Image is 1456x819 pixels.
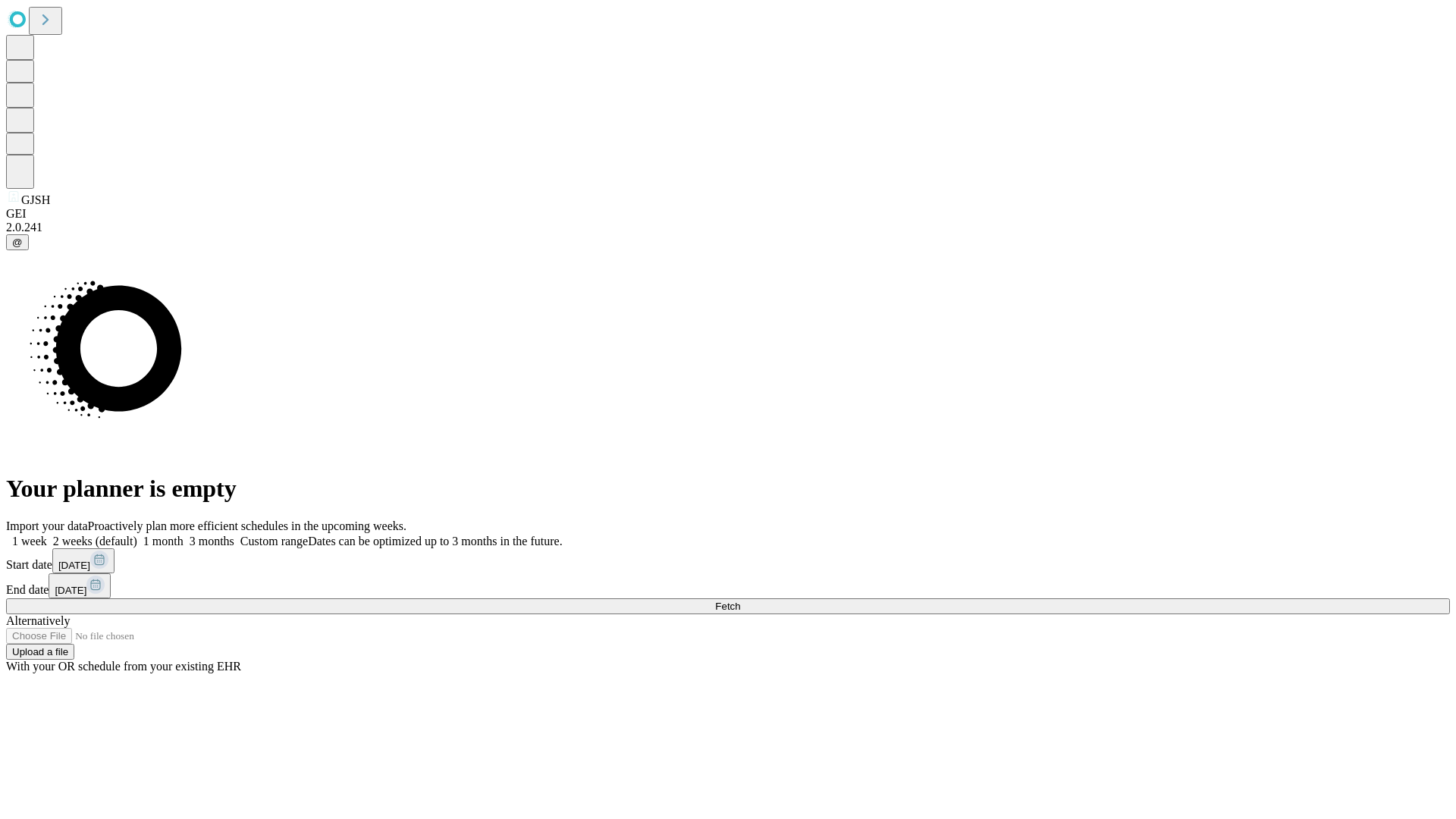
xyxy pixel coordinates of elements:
span: Dates can be optimized up to 3 months in the future. [308,535,562,548]
button: @ [6,234,29,250]
span: GJSH [21,193,50,206]
span: 1 week [12,535,47,548]
h1: Your planner is empty [6,475,1450,503]
span: Alternatively [6,614,70,627]
span: @ [12,237,23,248]
button: [DATE] [49,573,111,598]
span: Import your data [6,519,88,532]
span: [DATE] [55,585,86,596]
span: 2 weeks (default) [53,535,137,548]
div: GEI [6,207,1450,221]
button: Fetch [6,598,1450,614]
span: 3 months [190,535,234,548]
span: 1 month [143,535,184,548]
span: With your OR schedule from your existing EHR [6,660,241,673]
button: [DATE] [52,548,115,573]
div: Start date [6,548,1450,573]
button: Upload a file [6,644,74,660]
div: 2.0.241 [6,221,1450,234]
span: Custom range [240,535,308,548]
span: [DATE] [58,560,90,571]
span: Proactively plan more efficient schedules in the upcoming weeks. [88,519,406,532]
span: Fetch [715,601,740,612]
div: End date [6,573,1450,598]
